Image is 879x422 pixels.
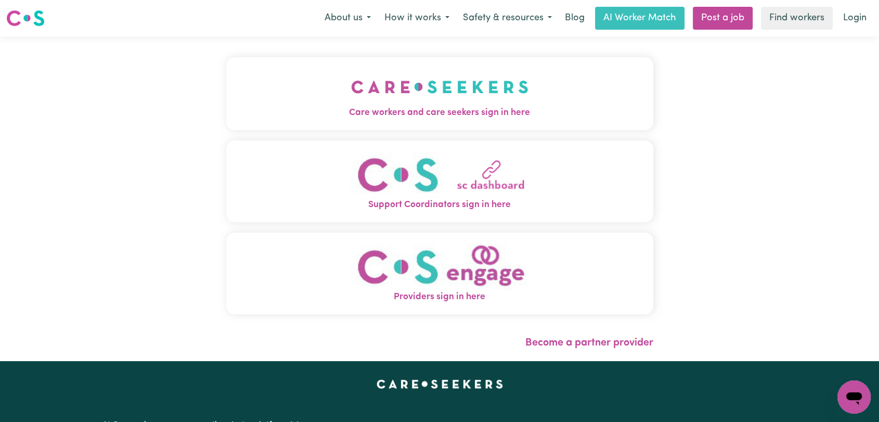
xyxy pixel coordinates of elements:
[525,338,653,348] a: Become a partner provider
[6,9,45,28] img: Careseekers logo
[226,233,653,314] button: Providers sign in here
[559,7,591,30] a: Blog
[6,6,45,30] a: Careseekers logo
[226,140,653,222] button: Support Coordinators sign in here
[226,57,653,130] button: Care workers and care seekers sign in here
[377,380,503,388] a: Careseekers home page
[693,7,753,30] a: Post a job
[226,198,653,212] span: Support Coordinators sign in here
[837,7,873,30] a: Login
[378,7,456,29] button: How it works
[226,106,653,120] span: Care workers and care seekers sign in here
[837,380,871,414] iframe: Button to launch messaging window
[595,7,684,30] a: AI Worker Match
[456,7,559,29] button: Safety & resources
[226,290,653,304] span: Providers sign in here
[318,7,378,29] button: About us
[761,7,833,30] a: Find workers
